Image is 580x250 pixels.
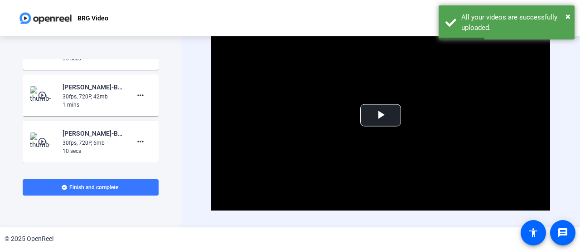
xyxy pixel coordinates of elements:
[18,9,73,27] img: OpenReel logo
[63,93,123,101] div: 30fps, 720P, 42mb
[23,179,159,196] button: Finish and complete
[330,227,379,245] span: Record new video
[396,227,432,245] span: Retake video
[565,10,570,23] button: Close
[38,91,48,100] mat-icon: play_circle_outline
[63,128,123,139] div: [PERSON_NAME]-BRG Video-BRG Video-1759505726042-webcam
[565,11,570,22] span: ×
[38,137,48,146] mat-icon: play_circle_outline
[63,147,123,155] div: 10 secs
[63,82,123,93] div: [PERSON_NAME]-BRG Video-BRG Video-1759505787946-webcam
[528,227,539,238] mat-icon: accessibility
[360,104,401,126] button: Play Video
[63,139,123,147] div: 30fps, 720P, 6mb
[461,12,568,33] div: All your videos are successfully uploaded.
[135,90,146,101] mat-icon: more_horiz
[30,86,57,104] img: thumb-nail
[557,227,568,238] mat-icon: message
[30,132,57,151] img: thumb-nail
[5,234,53,244] div: © 2025 OpenReel
[63,101,123,109] div: 1 mins
[69,184,118,191] span: Finish and complete
[211,20,550,211] div: Video Player
[135,136,146,147] mat-icon: more_horiz
[77,13,108,24] p: BRG Video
